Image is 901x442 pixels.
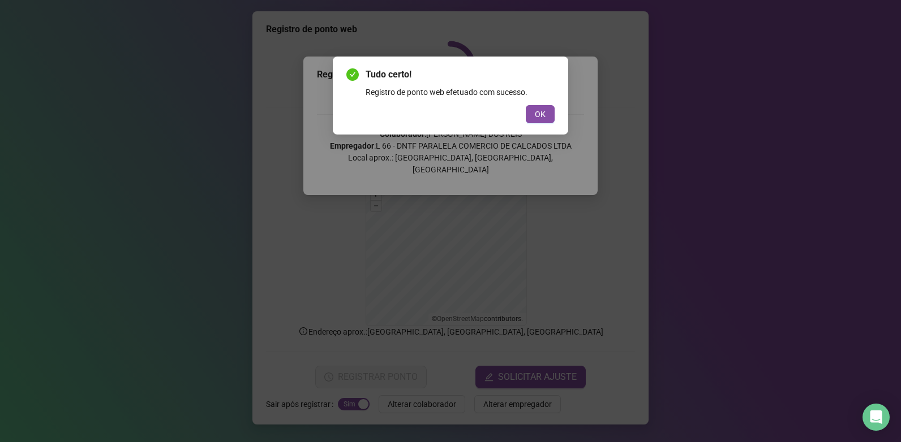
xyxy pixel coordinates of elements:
div: Registro de ponto web efetuado com sucesso. [366,86,555,98]
span: Tudo certo! [366,68,555,81]
span: OK [535,108,546,120]
button: OK [526,105,555,123]
div: Open Intercom Messenger [863,404,890,431]
span: check-circle [346,68,359,81]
